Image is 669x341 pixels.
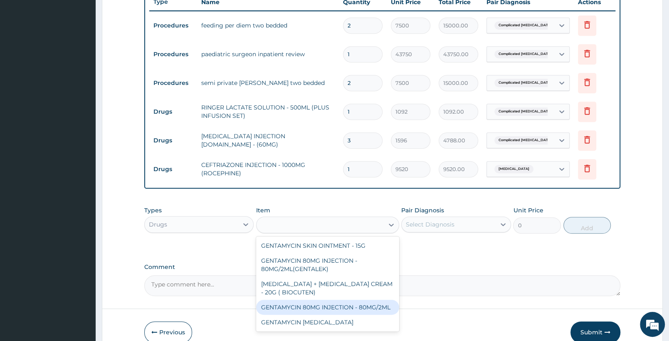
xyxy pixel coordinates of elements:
span: Complicated [MEDICAL_DATA] [494,107,556,116]
td: CEFTRIAZONE INJECTION - 1000MG (ROCEPHINE) [197,157,339,182]
td: Procedures [149,75,197,91]
span: We're online! [48,105,115,189]
label: Pair Diagnosis [401,206,444,214]
div: GENTAMYCIN 80MG INJECTION - 80MG/2ML(GENTALEK) [256,253,399,276]
td: RINGER LACTATE SOLUTION - 500ML (PLUS INFUSION SET) [197,99,339,124]
td: Drugs [149,162,197,177]
span: Complicated [MEDICAL_DATA] [494,21,556,30]
div: Chat with us now [43,47,140,57]
td: Drugs [149,133,197,148]
td: [MEDICAL_DATA] INJECTION [DOMAIN_NAME] - (60MG) [197,128,339,153]
div: Drugs [149,220,167,229]
td: semi private [PERSON_NAME] two bedded [197,75,339,91]
label: Unit Price [513,206,543,214]
td: Drugs [149,104,197,119]
td: paediatric surgeon inpatient review [197,46,339,62]
span: [MEDICAL_DATA] [494,165,533,173]
div: GENTAMYCIN [MEDICAL_DATA] [256,315,399,330]
span: Complicated [MEDICAL_DATA] [494,79,556,87]
div: GENTAMYCIN SKIN OINTMENT - 15G [256,238,399,253]
td: Procedures [149,47,197,62]
label: Comment [144,264,620,271]
label: Item [256,206,270,214]
img: d_794563401_company_1708531726252_794563401 [15,42,34,62]
button: Add [563,217,611,234]
label: Types [144,207,162,214]
div: Minimize live chat window [136,4,156,24]
span: Complicated [MEDICAL_DATA] [494,136,556,144]
textarea: Type your message and hit 'Enter' [4,227,158,256]
div: GENTAMYCIN 80MG INJECTION - 80MG/2ML [256,300,399,315]
span: Complicated [MEDICAL_DATA] [494,50,556,58]
td: feeding per diem two bedded [197,17,339,34]
div: Select Diagnosis [406,220,454,229]
td: Procedures [149,18,197,33]
div: [MEDICAL_DATA] + [MEDICAL_DATA] CREAM - 20G ( BIOCUTEN) [256,276,399,300]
